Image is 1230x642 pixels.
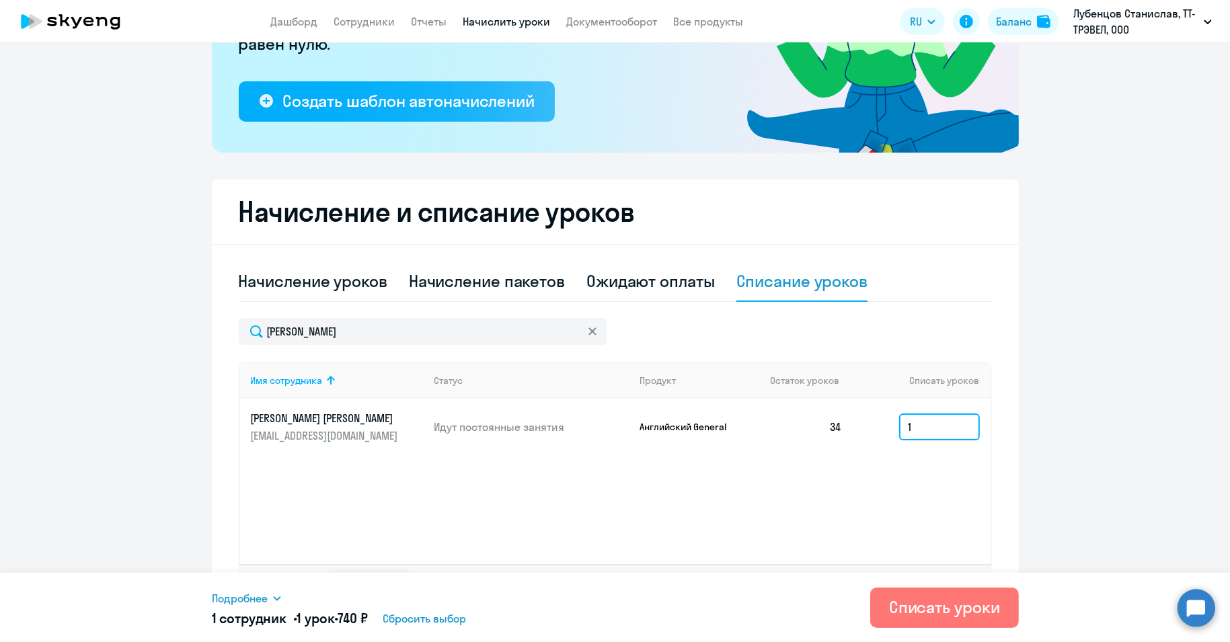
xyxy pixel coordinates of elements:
[282,90,535,112] div: Создать шаблон автоначислений
[1067,5,1219,38] button: Лубенцов Станислав, ТТ-ТРЭВЕЛ, ООО
[736,270,868,292] div: Списание уроков
[770,374,853,387] div: Остаток уроков
[434,419,629,434] p: Идут постоянные занятия
[251,411,424,443] a: [PERSON_NAME] [PERSON_NAME][EMAIL_ADDRESS][DOMAIN_NAME]
[640,421,740,433] p: Английский General
[900,8,945,35] button: RU
[567,15,658,28] a: Документооборот
[212,590,268,606] span: Подробнее
[759,399,853,455] td: 34
[1073,5,1198,38] p: Лубенцов Станислав, ТТ-ТРЭВЕЛ, ООО
[640,374,676,387] div: Продукт
[674,15,744,28] a: Все продукты
[251,374,323,387] div: Имя сотрудника
[383,610,466,627] span: Сбросить выбор
[251,411,401,426] p: [PERSON_NAME] [PERSON_NAME]
[271,15,318,28] a: Дашборд
[1037,15,1050,28] img: balance
[640,374,759,387] div: Продукт
[239,270,387,292] div: Начисление уроков
[251,428,401,443] p: [EMAIL_ADDRESS][DOMAIN_NAME]
[988,8,1059,35] button: Балансbalance
[334,15,395,28] a: Сотрудники
[434,374,629,387] div: Статус
[770,374,839,387] span: Остаток уроков
[239,81,555,122] button: Создать шаблон автоначислений
[251,374,424,387] div: Имя сотрудника
[996,13,1032,30] div: Баланс
[239,196,992,228] h2: Начисление и списание уроков
[910,13,922,30] span: RU
[853,362,990,399] th: Списать уроков
[412,15,447,28] a: Отчеты
[409,270,565,292] div: Начисление пакетов
[212,609,368,628] h5: 1 сотрудник • •
[586,270,715,292] div: Ожидают оплаты
[338,610,367,627] span: 740 ₽
[239,318,607,345] input: Поиск по имени, email, продукту или статусу
[297,610,334,627] span: 1 урок
[889,596,1000,618] div: Списать уроки
[463,15,551,28] a: Начислить уроки
[434,374,463,387] div: Статус
[870,588,1019,628] button: Списать уроки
